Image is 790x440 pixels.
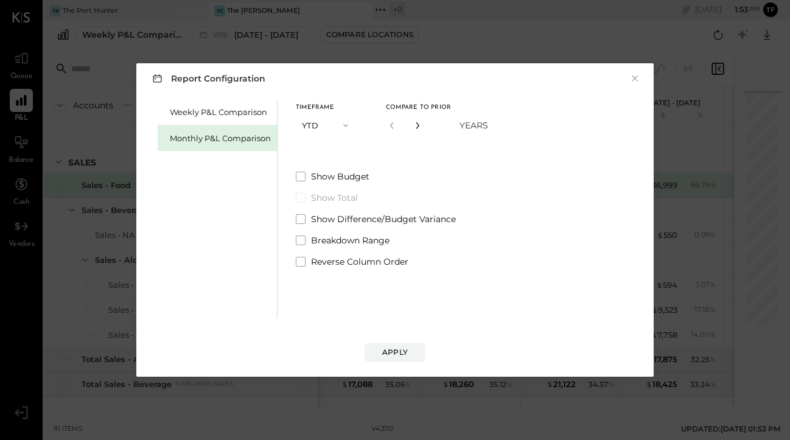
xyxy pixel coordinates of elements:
[386,105,451,111] span: Compare to Prior
[311,170,369,183] span: Show Budget
[170,107,271,118] div: Weekly P&L Comparison
[296,114,357,136] button: YTD
[629,72,640,85] button: ×
[311,234,390,246] span: Breakdown Range
[311,192,358,204] span: Show Total
[311,213,456,225] span: Show Difference/Budget Variance
[170,133,271,144] div: Monthly P&L Comparison
[382,347,408,357] div: Apply
[150,71,265,86] h3: Report Configuration
[460,119,488,131] span: YEARS
[296,105,357,111] div: Timeframe
[365,343,425,362] button: Apply
[311,256,408,268] span: Reverse Column Order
